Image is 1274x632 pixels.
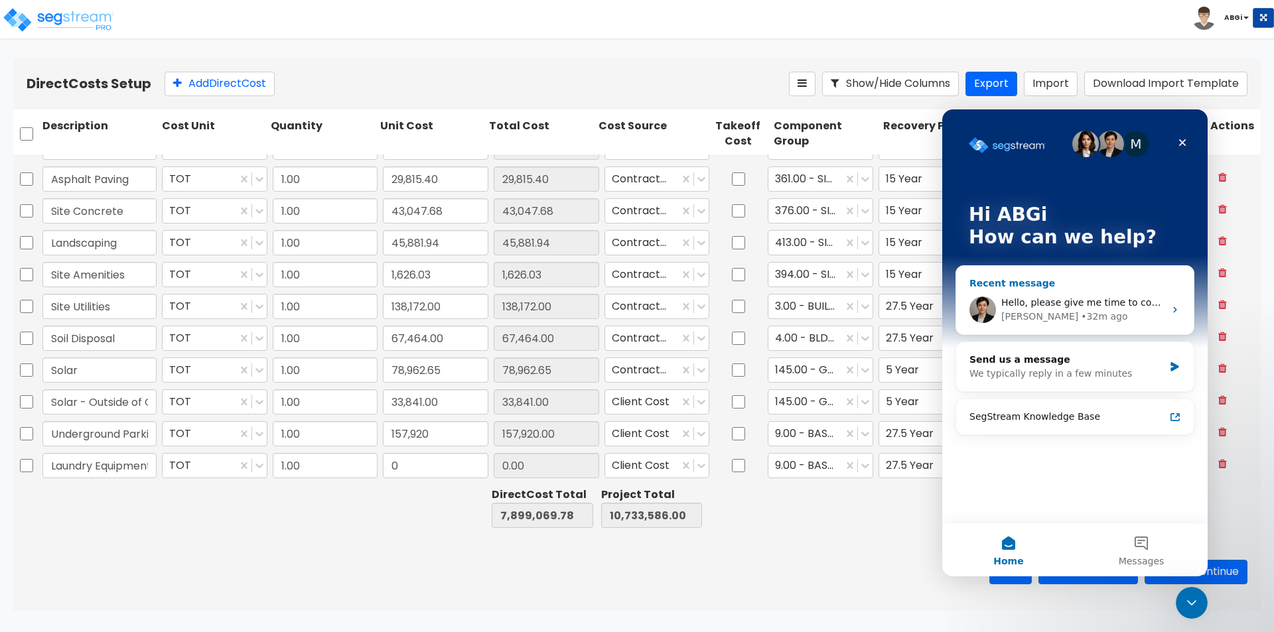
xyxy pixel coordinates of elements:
button: Reorder Items [789,72,815,96]
button: Download Import Template [1084,72,1247,96]
button: Delete Row [1210,326,1235,349]
div: TOT [162,262,267,287]
div: TOT [162,453,267,478]
div: 4.00 - BLDG CLEARING, GRADING, & EXCAVATION [768,326,873,351]
div: Client Cost [604,389,710,414]
button: Delete Row [1210,294,1235,317]
div: Recovery Period [881,116,989,152]
div: Takeoff Cost [705,116,771,152]
div: 27.5 Year [879,453,984,478]
div: 9.00 - BASEMENT FOUNDATION WALLS [768,453,873,478]
div: 27.5 Year [879,294,984,319]
img: logo_pro_r.png [2,7,115,33]
div: Total Cost [486,116,595,152]
img: avatar.png [1192,7,1216,30]
span: Messages [177,447,222,456]
div: TOT [162,198,267,223]
div: TOT [162,389,267,414]
div: • 32m ago [139,200,185,214]
div: Project Total [601,487,702,503]
b: Direct Costs Setup [27,74,151,93]
div: 15 Year [879,262,984,287]
button: Delete Row [1210,262,1235,285]
div: [PERSON_NAME] [59,200,136,214]
div: Actions [1208,116,1261,152]
button: Delete Row [1210,389,1235,412]
div: Send us a message [27,243,222,257]
div: 27.5 Year [879,326,984,351]
div: Cost Unit [159,116,268,152]
div: Contractor Cost [604,262,710,287]
div: 15 Year [879,198,984,223]
button: Delete Row [1210,198,1235,221]
button: Delete Row [1210,453,1235,476]
div: 5 Year [879,389,984,414]
div: Send us a messageWe typically reply in a few minutes [13,232,252,283]
button: AddDirectCost [165,72,275,96]
button: Show/Hide Columns [822,72,959,96]
div: Contractor Cost [604,198,710,223]
div: Description [40,116,159,152]
div: TOT [162,294,267,319]
span: Home [51,447,81,456]
div: Cost Source [596,116,705,152]
div: Contractor Cost [604,294,710,319]
iframe: Intercom live chat [1176,587,1208,619]
div: TOT [162,421,267,446]
div: Contractor Cost [604,166,710,192]
iframe: Intercom live chat [942,109,1208,576]
button: Messages [133,414,265,467]
button: Delete Row [1210,357,1235,381]
div: Contractor Cost [604,230,710,255]
button: Export [965,72,1017,96]
button: Delete Row [1210,166,1235,190]
div: 394.00 - SITE FURNITURE [768,262,873,287]
div: 145.00 - GENERAL ELECTRICAL [768,357,873,383]
div: Contractor Cost [604,357,710,383]
div: TOT [162,357,267,383]
div: Client Cost [604,421,710,446]
button: Delete Row [1210,421,1235,444]
div: TOT [162,166,267,192]
button: Delete Row [1210,230,1235,253]
div: We typically reply in a few minutes [27,257,222,271]
div: 3.00 - BUILDING-RELATED SITEWORK [768,294,873,319]
div: Close [228,21,252,45]
div: 15 Year [879,230,984,255]
button: Import [1024,72,1078,96]
div: SegStream Knowledge Base [27,300,222,314]
div: TOT [162,230,267,255]
div: Direct Cost Total [492,487,593,503]
div: 413.00 - SITE LANDSCAPING [768,230,873,255]
div: 145.00 - GENERAL ELECTRICAL [768,389,873,414]
b: ABGi [1224,13,1242,23]
div: 5 Year [879,357,984,383]
div: Unit Cost [378,116,486,152]
div: TOT [162,326,267,351]
div: 27.5 Year [879,421,984,446]
span: Hello, please give me time to consult the team on this one. In my experience, negative costs are ... [59,188,810,198]
div: 361.00 - SITE ASPHALT PAVING [768,166,873,192]
a: SegStream Knowledge Base [19,295,246,320]
div: Component Group [771,116,880,152]
div: Contractor Cost [604,326,710,351]
div: 376.00 - SITE CONCRETE PAVING [768,198,873,223]
div: Quantity [268,116,377,152]
div: Client Cost [604,453,710,478]
div: 9.00 - BASEMENT FOUNDATION WALLS [768,421,873,446]
div: 15 Year [879,166,984,192]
